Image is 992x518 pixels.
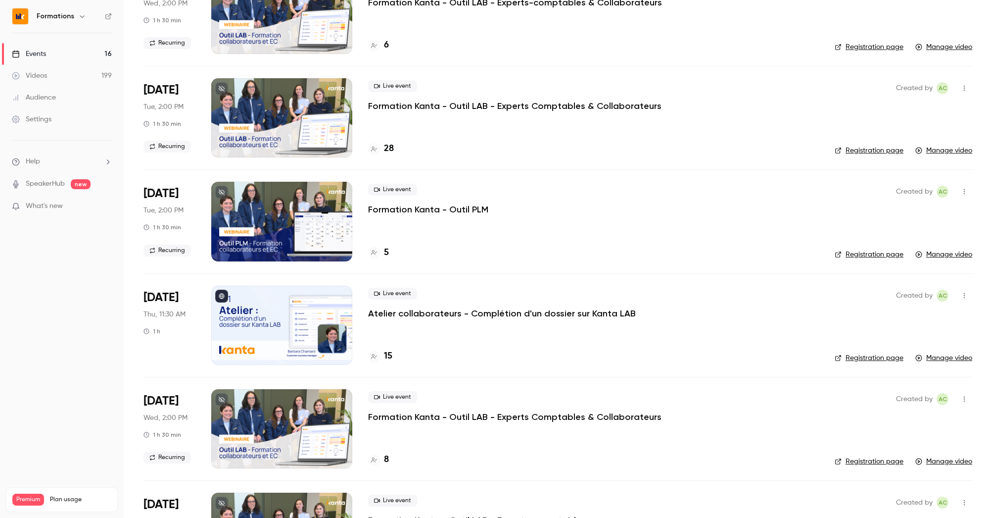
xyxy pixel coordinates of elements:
span: Plan usage [50,496,111,504]
a: Formation Kanta - Outil LAB - Experts Comptables & Collaborateurs [368,100,661,112]
a: Registration page [835,457,903,466]
a: Atelier collaborateurs - Complétion d'un dossier sur Kanta LAB [368,308,636,319]
a: Formation Kanta - Outil LAB - Experts Comptables & Collaborateurs [368,411,661,423]
h4: 28 [384,142,394,155]
span: Live event [368,80,417,92]
h4: 15 [384,350,392,363]
a: 5 [368,246,389,259]
span: Thu, 11:30 AM [143,310,186,319]
a: Manage video [915,250,972,259]
a: Manage video [915,457,972,466]
li: help-dropdown-opener [12,156,112,167]
div: Audience [12,93,56,103]
span: AC [939,393,947,405]
span: Recurring [143,141,191,153]
img: Formations [12,8,28,24]
span: AC [939,290,947,302]
div: Jul 17 Thu, 11:30 AM (Europe/Paris) [143,286,195,365]
span: Live event [368,391,417,403]
span: Anaïs Cachelou [937,186,948,198]
h4: 5 [384,246,389,259]
span: Help [26,156,40,167]
div: Jul 22 Tue, 2:00 PM (Europe/Paris) [143,78,195,157]
span: Created by [896,497,933,509]
span: Wed, 2:00 PM [143,413,188,423]
div: Jul 16 Wed, 2:00 PM (Europe/Paris) [143,389,195,468]
span: [DATE] [143,497,179,513]
h4: 8 [384,453,389,466]
a: Registration page [835,146,903,155]
h4: 6 [384,39,389,52]
a: SpeakerHub [26,179,65,189]
span: Anaïs Cachelou [937,290,948,302]
a: Manage video [915,353,972,363]
span: Recurring [143,245,191,257]
span: [DATE] [143,290,179,306]
a: Registration page [835,250,903,259]
span: Live event [368,288,417,300]
span: AC [939,186,947,198]
span: Tue, 2:00 PM [143,206,184,215]
span: AC [939,497,947,509]
span: What's new [26,201,63,211]
span: Recurring [143,452,191,464]
span: Created by [896,186,933,198]
span: Live event [368,184,417,196]
span: Tue, 2:00 PM [143,102,184,112]
span: Created by [896,290,933,302]
div: 1 h 30 min [143,16,181,24]
a: Registration page [835,42,903,52]
a: Formation Kanta - Outil PLM [368,204,488,215]
h6: Formations [37,11,74,21]
div: Events [12,49,46,59]
span: Live event [368,495,417,507]
a: Manage video [915,42,972,52]
span: Recurring [143,37,191,49]
a: Manage video [915,146,972,155]
span: Created by [896,393,933,405]
a: 8 [368,453,389,466]
iframe: Noticeable Trigger [100,202,112,211]
a: 6 [368,39,389,52]
div: Settings [12,114,51,124]
span: Anaïs Cachelou [937,393,948,405]
span: new [71,179,91,189]
span: Created by [896,82,933,94]
span: [DATE] [143,186,179,202]
a: Registration page [835,353,903,363]
div: Jul 22 Tue, 2:00 PM (Europe/Paris) [143,182,195,261]
div: 1 h 30 min [143,431,181,439]
div: 1 h [143,327,160,335]
span: Anaïs Cachelou [937,82,948,94]
span: [DATE] [143,82,179,98]
a: 28 [368,142,394,155]
div: 1 h 30 min [143,120,181,128]
div: Videos [12,71,47,81]
div: 1 h 30 min [143,223,181,231]
a: 15 [368,350,392,363]
span: Premium [12,494,44,506]
span: Anaïs Cachelou [937,497,948,509]
span: AC [939,82,947,94]
span: [DATE] [143,393,179,409]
